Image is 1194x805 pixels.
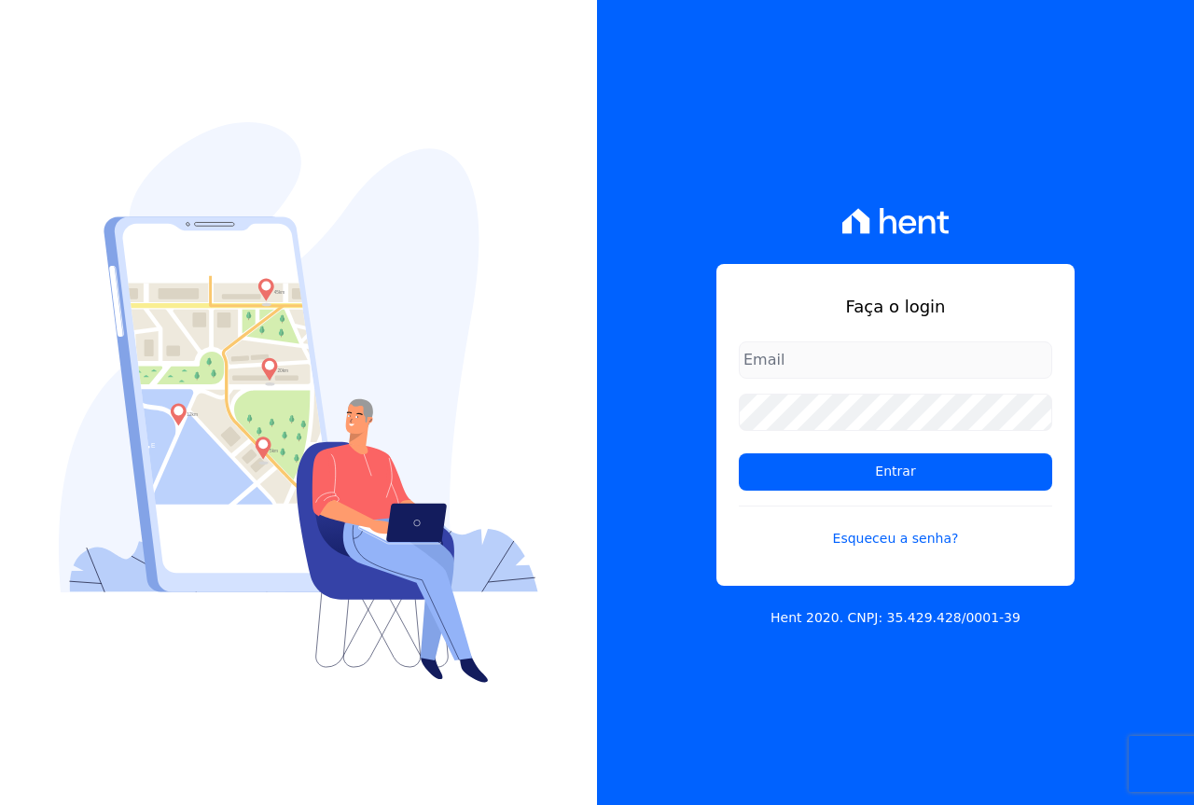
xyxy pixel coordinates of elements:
a: Esqueceu a senha? [739,506,1052,548]
p: Hent 2020. CNPJ: 35.429.428/0001-39 [771,608,1020,628]
img: Login [59,122,538,683]
h1: Faça o login [739,294,1052,319]
input: Entrar [739,453,1052,491]
input: Email [739,341,1052,379]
